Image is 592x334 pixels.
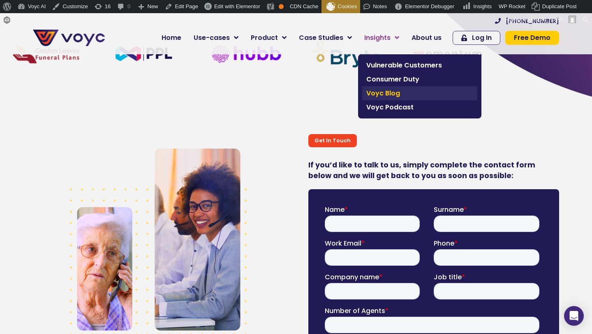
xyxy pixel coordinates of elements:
[362,100,477,114] a: Voyc Podcast
[472,35,492,41] span: Log In
[358,30,405,46] a: Insights
[169,171,208,179] a: Privacy Policy
[187,30,245,46] a: Use-cases
[194,33,230,43] span: Use-cases
[412,33,442,43] span: About us
[362,58,477,72] a: Vulnerable Customers
[162,33,181,43] span: Home
[214,3,260,9] span: Edit with Elementor
[495,18,559,24] a: [PHONE_NUMBER]
[405,30,448,46] a: About us
[109,33,129,42] span: Phone
[109,67,137,76] span: Job title
[362,72,477,86] a: Consumer Duty
[14,13,29,26] span: Forms
[366,60,473,70] span: Vulnerable Customers
[279,4,284,9] div: OK
[564,306,584,326] div: Open Intercom Messenger
[308,160,535,181] strong: If you’d like to talk to us, simply complete the contact form below and we will get back to you a...
[522,16,566,23] span: [PERSON_NAME]
[362,86,477,100] a: Voyc Blog
[251,33,278,43] span: Product
[155,30,187,46] a: Home
[473,3,492,9] span: Insights
[33,30,105,46] img: voyc-full-logo
[453,31,500,45] a: Log In
[245,30,293,46] a: Product
[299,33,343,43] span: Case Studies
[308,134,357,147] div: Get In Touch
[293,30,358,46] a: Case Studies
[366,102,473,112] span: Voyc Podcast
[514,35,550,41] span: Free Demo
[366,74,473,84] span: Consumer Duty
[502,13,579,26] a: Howdy,
[505,31,559,45] a: Free Demo
[364,33,391,43] span: Insights
[366,88,473,98] span: Voyc Blog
